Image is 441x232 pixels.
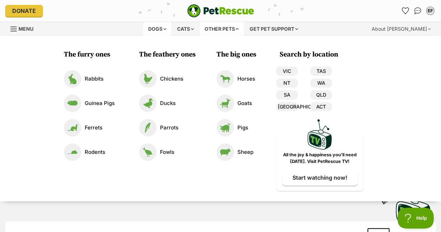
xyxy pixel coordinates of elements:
a: WA [310,78,332,88]
div: Cats [172,22,199,36]
p: Guinea Pigs [85,99,115,107]
a: Ferrets Ferrets [64,119,115,136]
p: Ferrets [85,124,102,132]
a: Horses Horses [216,70,255,88]
img: Guinea Pigs [64,95,81,112]
p: Rodents [85,148,105,156]
p: Chickens [160,75,183,83]
p: Horses [237,75,255,83]
a: PetRescue [187,4,254,17]
div: Other pets [200,22,244,36]
a: Menu [10,22,38,35]
img: Rabbits [64,70,81,88]
a: Sheep Sheep [216,143,255,161]
a: Donate [5,5,43,17]
div: About [PERSON_NAME] [367,22,436,36]
a: Ducks Ducks [139,95,192,112]
div: EF [427,7,434,14]
img: Goats [216,95,234,112]
p: Fowls [160,148,174,156]
h3: Search by location [280,50,363,60]
a: Boop this! [396,177,431,228]
h3: The big ones [216,50,259,60]
h3: The feathery ones [139,50,196,60]
a: Rodents Rodents [64,143,115,161]
a: VIC [276,67,298,76]
a: Conversations [412,5,423,16]
a: Pigs Pigs [216,119,255,136]
img: Ducks [139,95,157,112]
a: Start watching now! [282,170,358,186]
div: Dogs [143,22,171,36]
img: Pigs [216,119,234,136]
img: Parrots [139,119,157,136]
a: Fowls Fowls [139,143,192,161]
img: PetRescue TV logo [307,119,332,150]
a: Goats Goats [216,95,255,112]
a: Guinea Pigs Guinea Pigs [64,95,115,112]
span: Menu [18,26,33,32]
p: Sheep [237,148,253,156]
div: Get pet support [245,22,303,36]
a: Favourites [400,5,411,16]
img: Sheep [216,143,234,161]
a: Rabbits Rabbits [64,70,115,88]
a: Chickens Chickens [139,70,192,88]
img: Horses [216,70,234,88]
p: Pigs [237,124,248,132]
img: PetRescue TV logo [396,184,431,227]
iframe: Help Scout Beacon - Open [397,208,434,229]
a: QLD [310,90,332,99]
h3: The furry ones [64,50,118,60]
img: Ferrets [64,119,81,136]
a: ACT [310,102,332,111]
p: Rabbits [85,75,104,83]
p: Parrots [160,124,178,132]
img: Fowls [139,143,157,161]
a: NT [276,78,298,88]
img: chat-41dd97257d64d25036548639549fe6c8038ab92f7586957e7f3b1b290dea8141.svg [414,7,421,14]
img: logo-e224e6f780fb5917bec1dbf3a21bbac754714ae5b6737aabdf751b685950b380.svg [187,4,254,17]
a: Parrots Parrots [139,119,192,136]
a: [GEOGRAPHIC_DATA] [276,102,298,111]
a: SA [276,90,298,99]
p: All the joy & happiness you’ll need [DATE]. Visit PetRescue TV! [281,152,358,165]
p: Goats [237,99,252,107]
ul: Account quick links [400,5,436,16]
img: Chickens [139,70,157,88]
p: Ducks [160,99,176,107]
button: My account [425,5,436,16]
a: TAS [310,67,332,76]
img: Rodents [64,143,81,161]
